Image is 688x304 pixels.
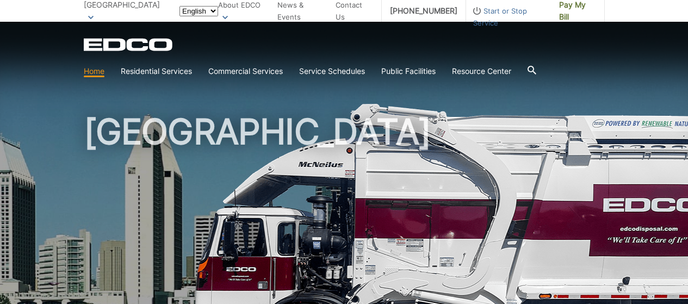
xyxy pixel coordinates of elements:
select: Select a language [179,6,218,16]
a: Home [84,65,104,77]
a: Commercial Services [208,65,283,77]
a: EDCD logo. Return to the homepage. [84,38,174,51]
a: Resource Center [452,65,511,77]
a: Service Schedules [299,65,365,77]
a: Public Facilities [381,65,436,77]
a: Residential Services [121,65,192,77]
